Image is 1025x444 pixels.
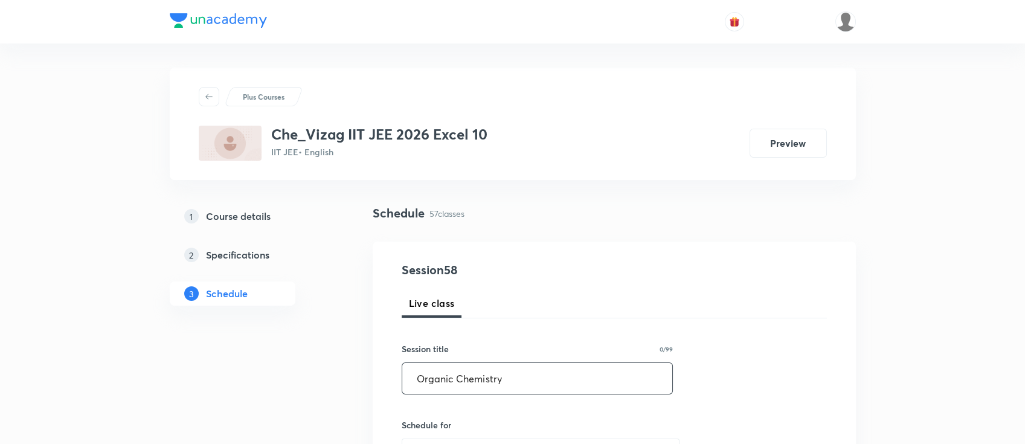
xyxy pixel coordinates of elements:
a: 2Specifications [170,243,334,267]
h5: Schedule [206,286,248,301]
a: Company Logo [170,13,267,31]
h3: Che_Vizag IIT JEE 2026 Excel 10 [271,126,487,143]
img: F3711E7F-1333-426C-A443-C5F74547A87F_plus.png [199,126,262,161]
h5: Specifications [206,248,269,262]
button: avatar [725,12,744,31]
p: Plus Courses [243,91,284,102]
p: IIT JEE • English [271,146,487,158]
p: 3 [184,286,199,301]
img: avatar [729,16,740,27]
img: karthik [835,11,856,32]
h4: Session 58 [402,261,622,279]
p: 1 [184,209,199,224]
p: 2 [184,248,199,262]
p: 57 classes [429,207,464,220]
input: A great title is short, clear and descriptive [402,363,673,394]
h5: Course details [206,209,271,224]
button: Preview [750,129,827,158]
img: Company Logo [170,13,267,28]
h4: Schedule [373,204,425,222]
p: 0/99 [660,346,673,352]
h6: Session title [402,343,449,355]
span: Live class [409,296,455,310]
a: 1Course details [170,204,334,228]
h6: Schedule for [402,419,673,431]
